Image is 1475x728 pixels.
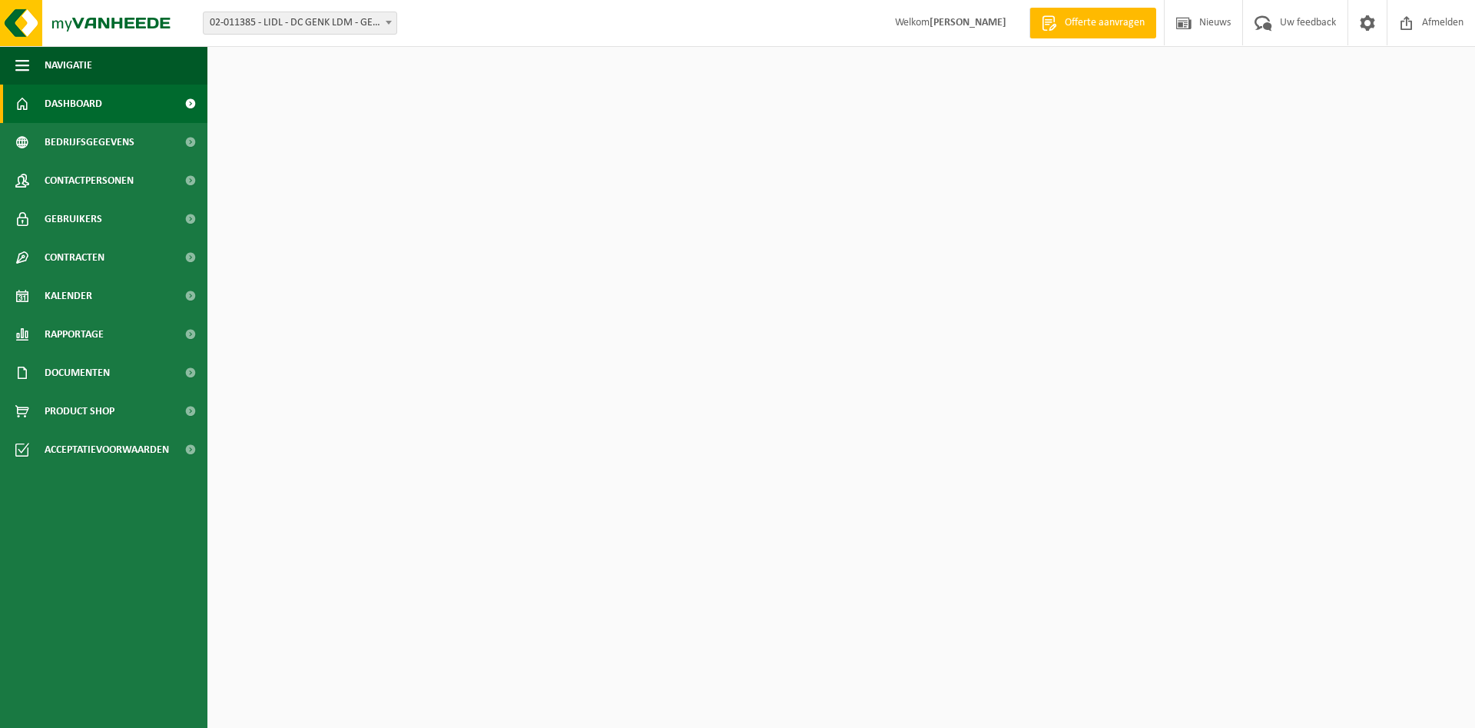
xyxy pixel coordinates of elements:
span: Bedrijfsgegevens [45,123,134,161]
span: Contactpersonen [45,161,134,200]
strong: [PERSON_NAME] [930,17,1006,28]
span: Documenten [45,354,110,392]
span: 02-011385 - LIDL - DC GENK LDM - GENK [204,12,396,34]
span: Dashboard [45,85,102,123]
span: Kalender [45,277,92,315]
span: Contracten [45,238,104,277]
a: Offerte aanvragen [1029,8,1156,38]
span: 02-011385 - LIDL - DC GENK LDM - GENK [203,12,397,35]
span: Product Shop [45,392,114,430]
span: Gebruikers [45,200,102,238]
span: Offerte aanvragen [1061,15,1149,31]
span: Navigatie [45,46,92,85]
span: Acceptatievoorwaarden [45,430,169,469]
span: Rapportage [45,315,104,354]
